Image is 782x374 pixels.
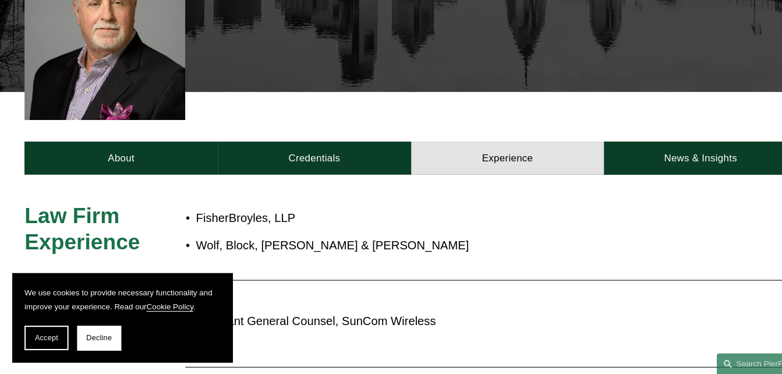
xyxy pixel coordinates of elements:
[23,327,65,351] button: Accept
[23,211,133,259] span: Law Firm Experience
[82,335,107,343] span: Decline
[186,241,667,262] p: Wolf, Block, [PERSON_NAME] & [PERSON_NAME]
[186,215,667,235] p: FisherBroyles, LLP
[23,289,210,316] p: We use cookies to provide necessary functionality and improve your experience. Read our .
[23,152,207,184] a: About
[139,305,183,313] a: Cookie Policy
[12,277,221,362] section: Cookie banner
[207,152,391,184] a: Credentials
[391,152,575,184] a: Experience
[186,313,667,334] p: Assistant General Counsel, SunCom Wireless
[575,152,759,184] a: News & Insights
[33,335,55,343] span: Accept
[73,327,115,351] button: Decline
[682,354,763,374] a: Search this site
